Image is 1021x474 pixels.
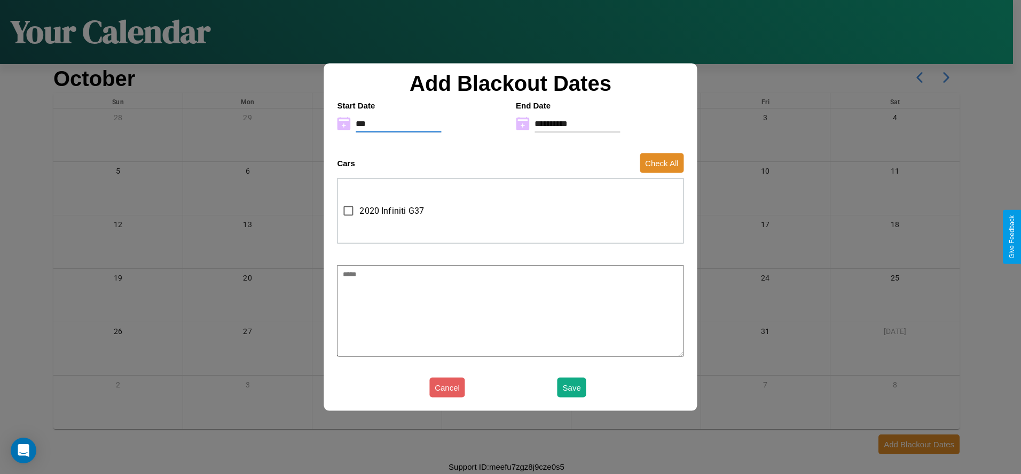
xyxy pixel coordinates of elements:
button: Cancel [429,378,465,398]
button: Check All [640,153,684,173]
button: Save [557,378,586,398]
h4: Start Date [337,100,505,110]
h4: Cars [337,159,355,168]
h4: End Date [516,100,684,110]
div: Give Feedback [1008,215,1016,259]
div: Open Intercom Messenger [11,438,36,463]
h2: Add Blackout Dates [332,71,689,95]
span: 2020 Infiniti G37 [359,205,424,217]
